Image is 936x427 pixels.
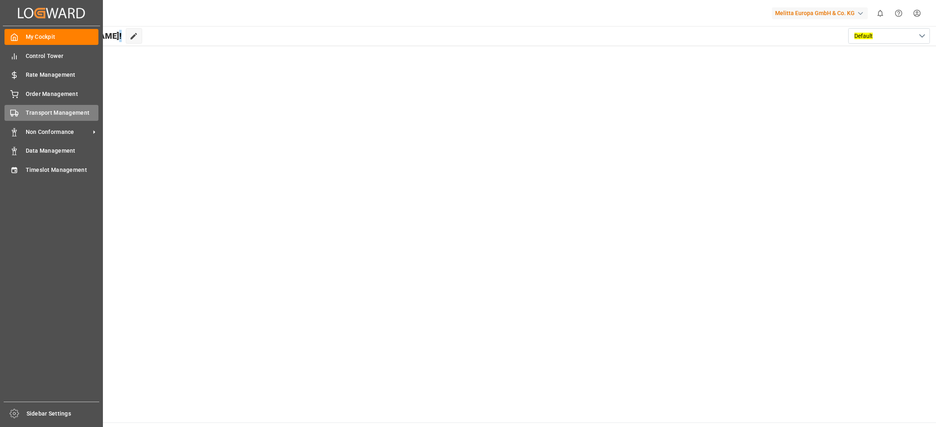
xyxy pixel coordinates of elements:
button: Help Center [889,4,908,22]
a: Timeslot Management [4,162,98,178]
div: Melitta Europa GmbH & Co. KG [772,7,868,19]
span: Order Management [26,90,99,98]
a: Data Management [4,143,98,159]
a: Control Tower [4,48,98,64]
button: open menu [848,28,930,44]
span: Transport Management [26,109,99,117]
span: Timeslot Management [26,166,99,174]
span: Data Management [26,147,99,155]
a: Rate Management [4,67,98,83]
span: Hello [PERSON_NAME] [34,28,122,44]
span: Non Conformance [26,128,90,136]
msreadoutspan: ! [119,30,122,42]
span: My Cockpit [26,33,99,41]
button: Melitta Europa GmbH & Co. KG [772,5,871,21]
span: Control Tower [26,52,99,60]
span: Rate Management [26,71,99,79]
a: Order Management [4,86,98,102]
a: Transport Management [4,105,98,121]
msreadoutspan: Default [854,33,873,39]
button: show 0 new notifications [871,4,889,22]
span: Sidebar Settings [27,409,100,418]
a: My Cockpit [4,29,98,45]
